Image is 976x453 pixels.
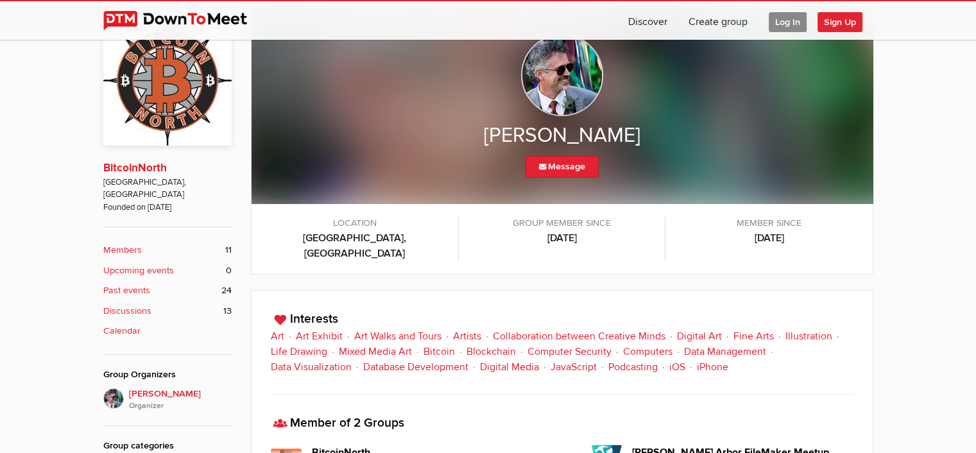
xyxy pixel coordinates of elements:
a: Members 11 [103,243,232,257]
span: Founded on [DATE] [103,201,232,214]
span: 0 [226,264,232,278]
b: [DATE] [678,230,859,246]
b: Calendar [103,324,141,338]
span: 11 [225,243,232,257]
b: Members [103,243,142,257]
a: Calendar [103,324,232,338]
span: Member since [678,216,859,230]
img: Rick Stringer [521,34,603,116]
span: Log In [769,12,807,32]
h3: Member of 2 Groups [271,414,853,432]
a: Create group [678,1,758,40]
span: [PERSON_NAME] [129,387,232,413]
img: BitcoinNorth [103,8,232,146]
a: [PERSON_NAME]Organizer [103,388,232,413]
b: Past events [103,284,150,298]
span: 13 [223,304,232,318]
a: Sign Up [818,1,873,40]
a: Discover [618,1,678,40]
div: Group Organizers [103,368,232,382]
a: Log In [758,1,817,40]
a: Discussions 13 [103,304,232,318]
b: [DATE] [472,230,653,246]
a: Past events 24 [103,284,232,298]
a: BitcoinNorth [103,161,167,175]
b: Discussions [103,304,151,318]
img: Rick Stringer [103,388,124,409]
a: Message [526,156,599,178]
span: Group member since [472,216,653,230]
span: [GEOGRAPHIC_DATA], [GEOGRAPHIC_DATA] [103,176,232,201]
div: Group categories [103,439,232,453]
b: Upcoming events [103,264,174,278]
span: 24 [221,284,232,298]
h3: Interests [271,310,853,329]
img: DownToMeet [103,11,267,30]
span: LOCATION [264,216,445,230]
h2: [PERSON_NAME] [277,123,847,150]
i: Organizer [129,400,232,412]
a: Upcoming events 0 [103,264,232,278]
span: Sign Up [818,12,862,32]
b: [GEOGRAPHIC_DATA], [GEOGRAPHIC_DATA] [264,230,445,261]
